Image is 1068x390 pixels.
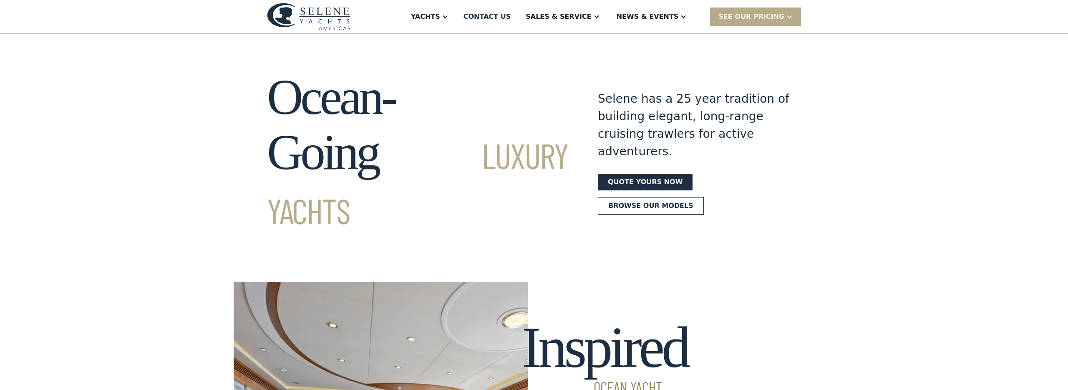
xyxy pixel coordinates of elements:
[598,174,693,190] a: Quote yours now
[598,90,790,160] div: Selene has a 25 year tradition of building elegant, long-range cruising trawlers for active adven...
[710,8,801,25] div: SEE Our Pricing
[526,12,591,22] div: Sales & Service
[267,70,568,235] h1: Ocean-Going
[598,197,704,215] a: Browse our models
[617,12,679,22] div: News & EVENTS
[463,12,511,22] div: Contact US
[267,134,568,231] span: Luxury Yachts
[411,12,440,22] div: Yachts
[267,3,350,30] img: logo
[718,12,784,22] div: SEE Our Pricing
